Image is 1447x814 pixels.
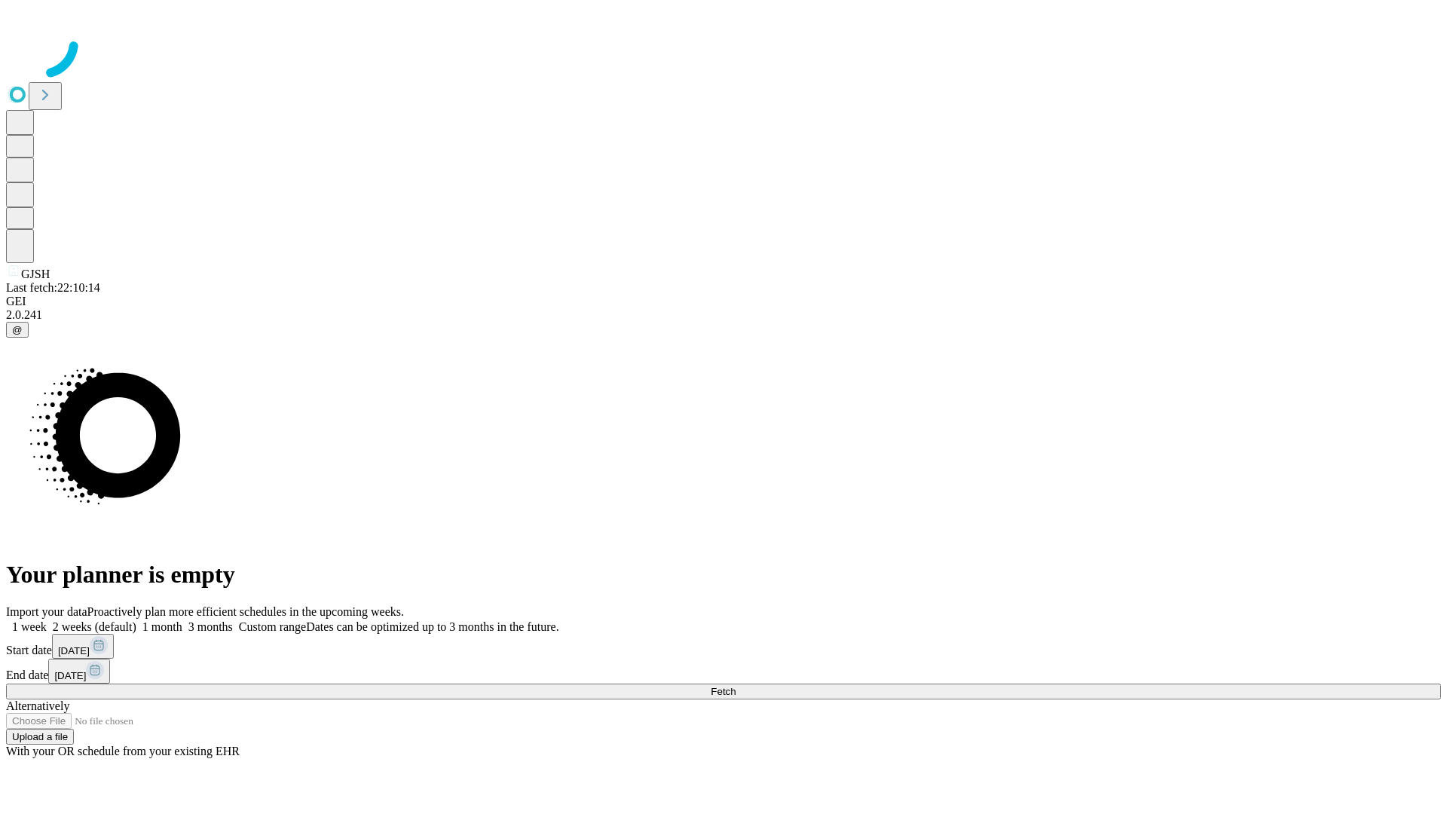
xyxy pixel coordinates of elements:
[52,634,114,659] button: [DATE]
[188,620,233,633] span: 3 months
[6,684,1441,699] button: Fetch
[6,561,1441,589] h1: Your planner is empty
[12,620,47,633] span: 1 week
[142,620,182,633] span: 1 month
[21,268,50,280] span: GJSH
[6,605,87,618] span: Import your data
[87,605,404,618] span: Proactively plan more efficient schedules in the upcoming weeks.
[306,620,558,633] span: Dates can be optimized up to 3 months in the future.
[54,670,86,681] span: [DATE]
[58,645,90,656] span: [DATE]
[6,699,69,712] span: Alternatively
[6,322,29,338] button: @
[6,659,1441,684] div: End date
[6,281,100,294] span: Last fetch: 22:10:14
[6,729,74,745] button: Upload a file
[711,686,736,697] span: Fetch
[53,620,136,633] span: 2 weeks (default)
[6,634,1441,659] div: Start date
[6,745,240,757] span: With your OR schedule from your existing EHR
[6,308,1441,322] div: 2.0.241
[239,620,306,633] span: Custom range
[12,324,23,335] span: @
[48,659,110,684] button: [DATE]
[6,295,1441,308] div: GEI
